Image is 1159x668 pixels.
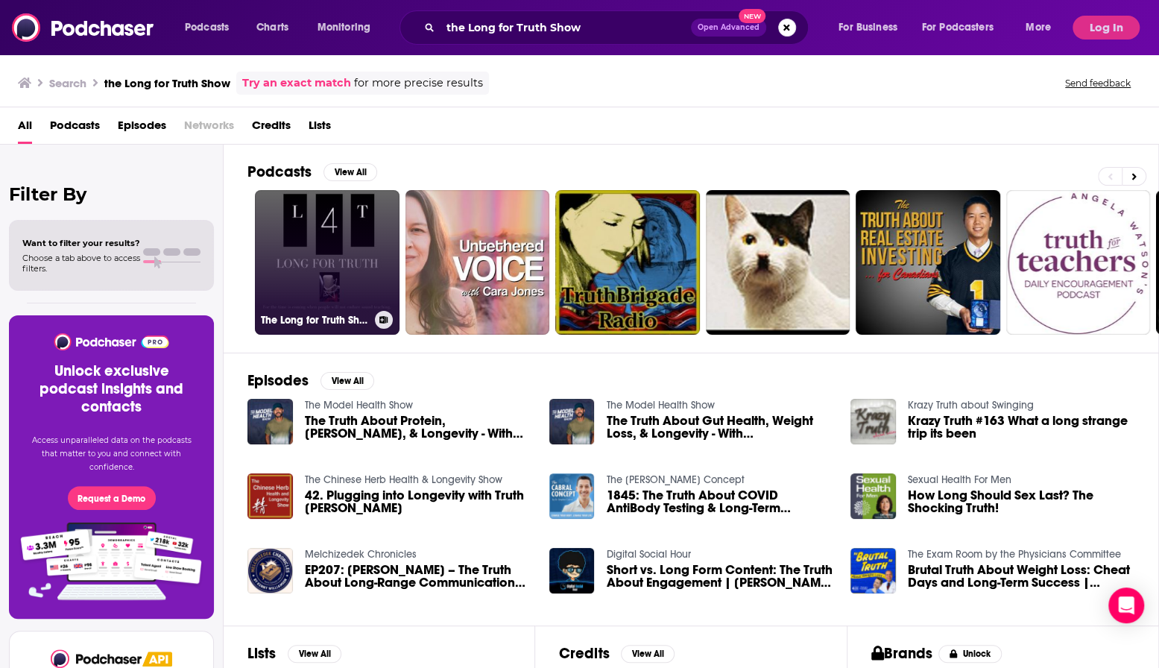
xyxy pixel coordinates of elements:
[305,489,531,514] span: 42. Plugging into Longevity with Truth [PERSON_NAME]
[908,564,1134,589] a: Brutal Truth About Weight Loss: Cheat Days and Long-Term Success | Dr. Joel Fuhrman
[247,644,341,663] a: ListsView All
[305,564,531,589] span: EP207: [PERSON_NAME] – The Truth About Long-Range Communication and the Firmament.
[908,548,1121,561] a: The Exam Room by the Physicians Committee
[252,113,291,144] a: Credits
[908,415,1134,440] a: Krazy Truth #163 What a long strange trip its been
[606,564,833,589] a: Short vs. Long Form Content: The Truth About Engagement | Abel James DSH #1314
[691,19,766,37] button: Open AdvancedNew
[320,372,374,390] button: View All
[549,473,595,519] img: 1845: The Truth About COVID AntiBody Testing & Long-Term Immunity (TWT)
[1061,77,1135,89] button: Send feedback
[606,548,690,561] a: Digital Social Hour
[307,16,390,40] button: open menu
[288,645,341,663] button: View All
[16,522,207,601] img: Pro Features
[68,486,156,510] button: Request a Demo
[247,16,297,40] a: Charts
[49,76,86,90] h3: Search
[1073,16,1140,40] button: Log In
[118,113,166,144] a: Episodes
[922,17,994,38] span: For Podcasters
[440,16,691,40] input: Search podcasts, credits, & more...
[247,399,293,444] img: The Truth About Protein, Muscle, & Longevity - With Dr. Gabrielle Lyon
[323,163,377,181] button: View All
[559,644,675,663] a: CreditsView All
[27,362,196,416] h3: Unlock exclusive podcast insights and contacts
[850,473,896,519] img: How Long Should Sex Last? The Shocking Truth!
[850,548,896,593] img: Brutal Truth About Weight Loss: Cheat Days and Long-Term Success | Dr. Joel Fuhrman
[305,548,417,561] a: Melchizedek Chronicles
[739,9,765,23] span: New
[354,75,483,92] span: for more precise results
[908,489,1134,514] a: How Long Should Sex Last? The Shocking Truth!
[9,183,214,205] h2: Filter By
[309,113,331,144] a: Lists
[606,473,744,486] a: The Cabral Concept
[50,113,100,144] span: Podcasts
[255,190,400,335] a: The Long for Truth Show
[247,473,293,519] img: 42. Plugging into Longevity with Truth Calkins
[938,645,1002,663] button: Unlock
[242,75,351,92] a: Try an exact match
[850,399,896,444] img: Krazy Truth #163 What a long strange trip its been
[305,489,531,514] a: 42. Plugging into Longevity with Truth Calkins
[53,333,170,350] img: Podchaser - Follow, Share and Rate Podcasts
[908,399,1034,412] a: Krazy Truth about Swinging
[174,16,248,40] button: open menu
[908,473,1011,486] a: Sexual Health For Men
[247,548,293,593] a: EP207: White Alice – The Truth About Long-Range Communication and the Firmament.
[318,17,370,38] span: Monitoring
[247,371,309,390] h2: Episodes
[142,652,172,667] img: Podchaser API banner
[549,548,595,593] img: Short vs. Long Form Content: The Truth About Engagement | Abel James DSH #1314
[559,644,609,663] h2: Credits
[839,17,897,38] span: For Business
[51,649,143,668] img: Podchaser - Follow, Share and Rate Podcasts
[698,24,759,31] span: Open Advanced
[1015,16,1070,40] button: open menu
[621,645,675,663] button: View All
[871,644,933,663] h2: Brands
[606,399,714,412] a: The Model Health Show
[305,415,531,440] a: The Truth About Protein, Muscle, & Longevity - With Dr. Gabrielle Lyon
[549,399,595,444] img: The Truth About Gut Health, Weight Loss, & Longevity - With Dr. Tim Spector
[247,371,374,390] a: EpisodesView All
[1108,587,1144,623] div: Open Intercom Messenger
[22,253,140,274] span: Choose a tab above to access filters.
[184,113,234,144] span: Networks
[247,163,312,181] h2: Podcasts
[1026,17,1051,38] span: More
[305,473,502,486] a: The Chinese Herb Health & Longevity Show
[104,76,230,90] h3: the Long for Truth Show
[247,163,377,181] a: PodcastsView All
[305,399,413,412] a: The Model Health Show
[305,415,531,440] span: The Truth About Protein, [PERSON_NAME], & Longevity - With [PERSON_NAME]
[606,415,833,440] span: The Truth About Gut Health, Weight Loss, & Longevity - With [PERSON_NAME]
[18,113,32,144] a: All
[185,17,229,38] span: Podcasts
[22,238,140,248] span: Want to filter your results?
[12,13,155,42] img: Podchaser - Follow, Share and Rate Podcasts
[247,644,276,663] h2: Lists
[261,314,369,327] h3: The Long for Truth Show
[606,489,833,514] a: 1845: The Truth About COVID AntiBody Testing & Long-Term Immunity (TWT)
[606,564,833,589] span: Short vs. Long Form Content: The Truth About Engagement | [PERSON_NAME] DSH #1314
[305,564,531,589] a: EP207: White Alice – The Truth About Long-Range Communication and the Firmament.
